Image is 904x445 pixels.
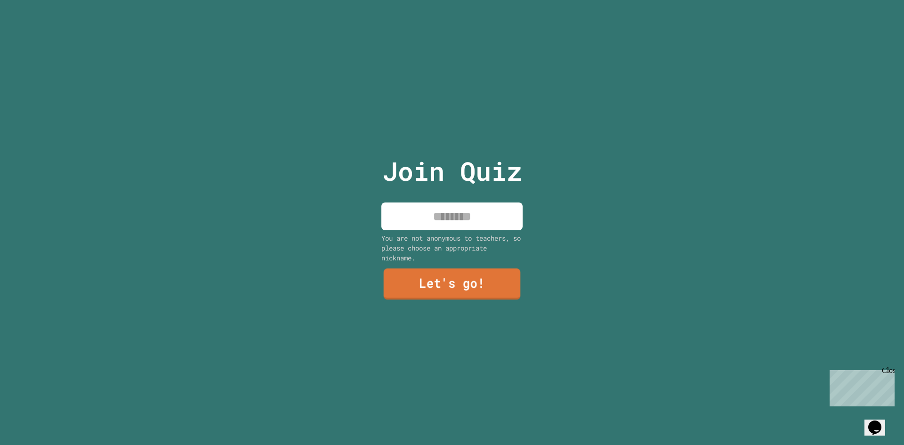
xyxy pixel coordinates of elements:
[826,366,895,406] iframe: chat widget
[381,233,523,263] div: You are not anonymous to teachers, so please choose an appropriate nickname.
[4,4,65,60] div: Chat with us now!Close
[384,268,521,299] a: Let's go!
[864,407,895,436] iframe: chat widget
[382,152,522,191] p: Join Quiz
